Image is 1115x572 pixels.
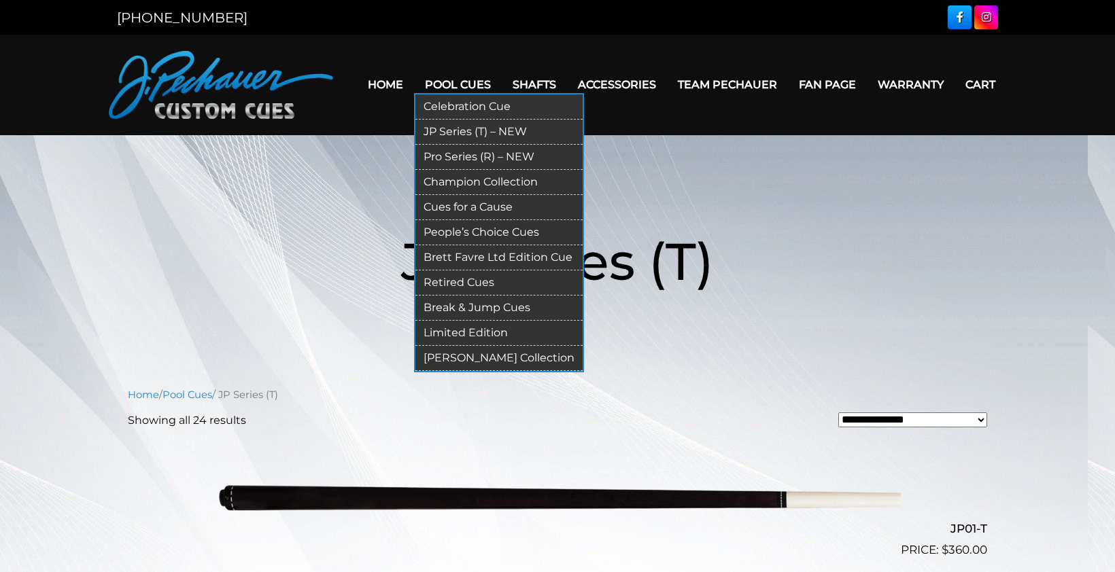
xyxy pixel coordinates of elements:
a: Warranty [867,67,955,102]
bdi: 360.00 [942,543,987,556]
a: Shafts [502,67,567,102]
a: JP Series (T) – NEW [415,120,583,145]
a: JP01-T $360.00 [128,440,987,559]
a: Fan Page [788,67,867,102]
a: Team Pechauer [667,67,788,102]
a: Champion Collection [415,170,583,195]
a: Brett Favre Ltd Edition Cue [415,245,583,270]
img: JP01-T [214,440,901,554]
span: JP Series (T) [401,230,714,293]
nav: Breadcrumb [128,387,987,402]
h2: JP01-T [128,516,987,541]
a: [PHONE_NUMBER] [117,10,247,26]
a: Celebration Cue [415,94,583,120]
a: [PERSON_NAME] Collection [415,346,583,371]
a: People’s Choice Cues [415,220,583,245]
a: Break & Jump Cues [415,296,583,321]
a: Home [128,389,159,401]
a: Retired Cues [415,270,583,296]
img: Pechauer Custom Cues [109,51,333,119]
a: Home [357,67,414,102]
a: Pro Series (R) – NEW [415,145,583,170]
a: Pool Cues [414,67,502,102]
span: $ [942,543,948,556]
a: Limited Edition [415,321,583,346]
select: Shop order [838,412,987,427]
a: Pool Cues [162,389,212,401]
a: Accessories [567,67,667,102]
a: Cues for a Cause [415,195,583,220]
a: Cart [955,67,1006,102]
p: Showing all 24 results [128,412,246,429]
